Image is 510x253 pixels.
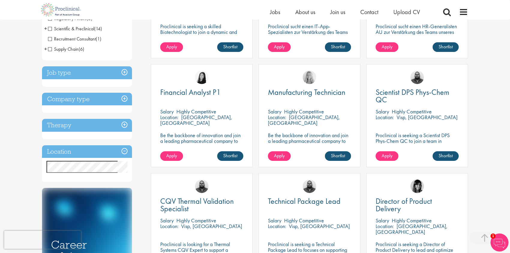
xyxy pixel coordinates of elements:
[393,8,420,16] a: Upload CV
[376,217,389,224] span: Salary
[160,114,178,121] span: Location:
[268,89,351,96] a: Manufacturing Technician
[160,151,183,161] a: Apply
[268,223,286,230] span: Location:
[176,217,216,224] p: Highly Competitive
[382,152,392,159] span: Apply
[376,108,389,115] span: Salary
[268,151,291,161] a: Apply
[44,24,47,33] span: +
[268,23,351,46] p: Proclinical sucht einen IT-App-Spezialisten zur Verstärkung des Teams unseres Kunden in der [GEOG...
[48,46,79,52] span: Supply Chain
[410,71,424,84] img: Ashley Bennett
[376,151,398,161] a: Apply
[268,196,340,206] span: Technical Package Lead
[217,42,243,52] a: Shortlist
[289,223,350,230] p: Visp, [GEOGRAPHIC_DATA]
[94,26,102,32] span: (14)
[160,217,174,224] span: Salary
[376,223,394,230] span: Location:
[160,87,221,97] span: Financial Analyst P1
[160,108,174,115] span: Salary
[376,197,459,212] a: Director of Product Delivery
[268,132,351,155] p: Be the backbone of innovation and join a leading pharmaceutical company to help keep life-changin...
[44,44,47,53] span: +
[48,26,102,32] span: Scientific & Preclinical
[376,223,448,235] p: [GEOGRAPHIC_DATA], [GEOGRAPHIC_DATA]
[490,233,508,251] img: Chatbot
[490,233,496,239] span: 1
[48,36,96,42] span: Recruitment Consultant
[433,42,459,52] a: Shortlist
[325,151,351,161] a: Shortlist
[284,217,324,224] p: Highly Competitive
[166,44,177,50] span: Apply
[195,179,208,193] img: Ashley Bennett
[392,108,432,115] p: Highly Competitive
[376,23,459,41] p: Proclinical sucht einen HR-Generalisten AU zur Verstärkung des Teams unseres Kunden in [GEOGRAPHI...
[160,114,232,126] p: [GEOGRAPHIC_DATA], [GEOGRAPHIC_DATA]
[325,42,351,52] a: Shortlist
[303,71,316,84] img: Shannon Briggs
[360,8,378,16] a: Contact
[376,196,432,214] span: Director of Product Delivery
[295,8,315,16] a: About us
[284,108,324,115] p: Highly Competitive
[160,196,234,214] span: CQV Thermal Validation Specialist
[376,89,459,104] a: Scientist DPS Phys-Chem QC
[397,114,457,121] p: Visp, [GEOGRAPHIC_DATA]
[330,8,345,16] a: Join us
[303,179,316,193] img: Ashley Bennett
[79,46,84,52] span: (6)
[268,197,351,205] a: Technical Package Lead
[376,132,459,149] p: Proclinical is seeking a Scientist DPS Phys-Chem QC to join a team in [GEOGRAPHIC_DATA]
[4,231,81,249] iframe: reCAPTCHA
[270,8,280,16] a: Jobs
[195,71,208,84] img: Numhom Sudsok
[160,197,243,212] a: CQV Thermal Validation Specialist
[433,151,459,161] a: Shortlist
[376,114,394,121] span: Location:
[268,114,286,121] span: Location:
[48,36,101,42] span: Recruitment Consultant
[166,152,177,159] span: Apply
[42,93,132,106] h3: Company type
[48,26,94,32] span: Scientific & Preclinical
[376,42,398,52] a: Apply
[268,114,340,126] p: [GEOGRAPHIC_DATA], [GEOGRAPHIC_DATA]
[274,152,285,159] span: Apply
[160,23,243,41] p: Proclinical is seeking a skilled Biotechnologist to join a dynamic and innovative team on a contr...
[382,44,392,50] span: Apply
[96,36,101,42] span: (1)
[42,66,132,79] h3: Job type
[268,217,281,224] span: Salary
[274,44,285,50] span: Apply
[217,151,243,161] a: Shortlist
[268,42,291,52] a: Apply
[42,119,132,132] h3: Therapy
[42,145,132,158] h3: Location
[392,217,432,224] p: Highly Competitive
[376,87,449,105] span: Scientist DPS Phys-Chem QC
[48,46,84,52] span: Supply Chain
[410,179,424,193] img: Tesnim Chagklil
[268,108,281,115] span: Salary
[160,132,243,155] p: Be the backbone of innovation and join a leading pharmaceutical company to help keep life-changin...
[268,87,345,97] span: Manufacturing Technician
[160,42,183,52] a: Apply
[176,108,216,115] p: Highly Competitive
